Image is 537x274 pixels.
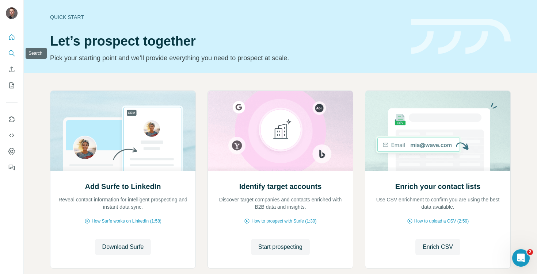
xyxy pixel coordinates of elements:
button: Search [6,47,18,60]
button: Dashboard [6,145,18,158]
button: Feedback [6,161,18,174]
span: How to prospect with Surfe (1:30) [251,218,316,224]
h2: Identify target accounts [239,181,322,192]
img: Avatar [6,7,18,19]
span: How to upload a CSV (2:59) [414,218,469,224]
span: How Surfe works on LinkedIn (1:58) [92,218,161,224]
p: Pick your starting point and we’ll provide everything you need to prospect at scale. [50,53,402,63]
span: Start prospecting [258,243,302,251]
p: Reveal contact information for intelligent prospecting and instant data sync. [58,196,188,211]
img: banner [411,19,511,54]
button: Use Surfe API [6,129,18,142]
img: Identify target accounts [207,91,353,171]
span: 2 [527,249,533,255]
button: My lists [6,79,18,92]
button: Use Surfe on LinkedIn [6,113,18,126]
iframe: Intercom live chat [512,249,530,267]
h2: Enrich your contact lists [395,181,480,192]
button: Enrich CSV [415,239,460,255]
button: Enrich CSV [6,63,18,76]
button: Download Surfe [95,239,151,255]
button: Quick start [6,31,18,44]
div: Quick start [50,13,402,21]
span: Download Surfe [102,243,144,251]
img: Enrich your contact lists [365,91,511,171]
h2: Add Surfe to LinkedIn [85,181,161,192]
p: Use CSV enrichment to confirm you are using the best data available. [373,196,503,211]
button: Start prospecting [251,239,310,255]
img: Add Surfe to LinkedIn [50,91,196,171]
p: Discover target companies and contacts enriched with B2B data and insights. [215,196,346,211]
h1: Let’s prospect together [50,34,402,49]
span: Enrich CSV [423,243,453,251]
